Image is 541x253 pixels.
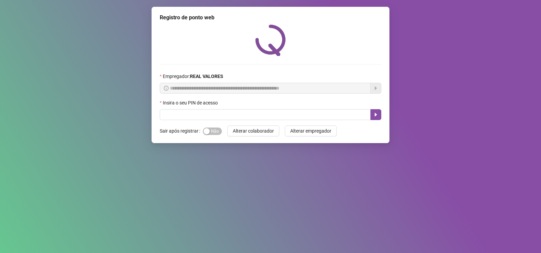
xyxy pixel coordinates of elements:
[290,127,331,135] span: Alterar empregador
[285,125,337,136] button: Alterar empregador
[373,112,379,117] span: caret-right
[227,125,279,136] button: Alterar colaborador
[160,14,381,22] div: Registro de ponto web
[160,99,222,106] label: Insira o seu PIN de acesso
[160,125,203,136] label: Sair após registrar
[163,73,223,80] span: Empregador :
[233,127,274,135] span: Alterar colaborador
[190,74,223,79] strong: REAL VALORES
[164,86,169,91] span: info-circle
[255,24,286,56] img: QRPoint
